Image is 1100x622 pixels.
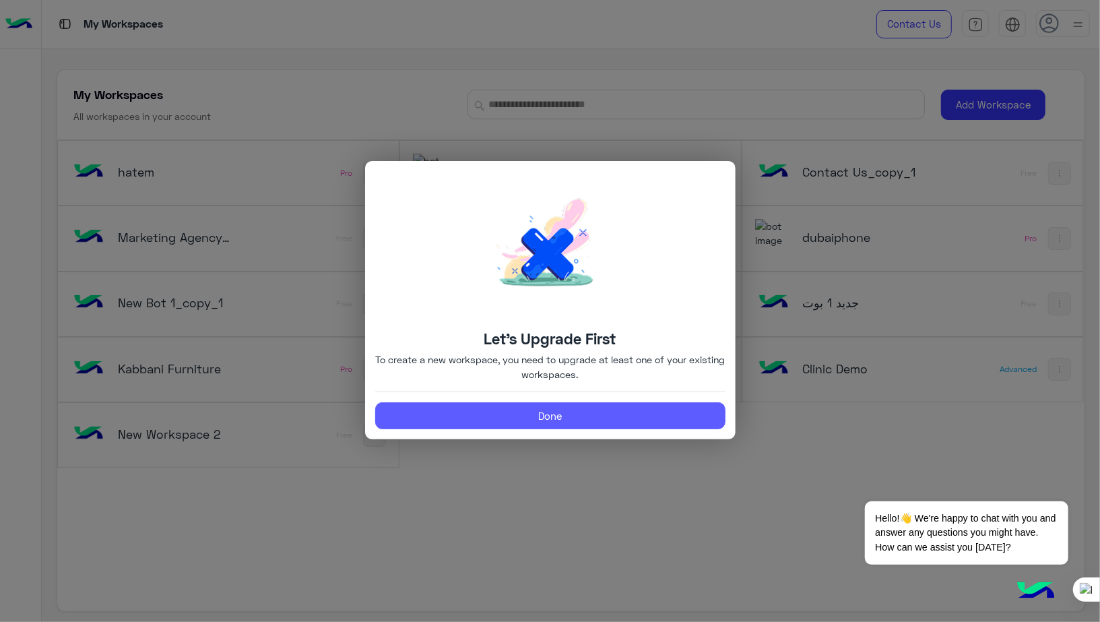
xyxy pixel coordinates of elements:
[444,171,656,330] img: NotfoundImg.png
[865,501,1068,565] span: Hello!👋 We're happy to chat with you and answer any questions you might have. How can we assist y...
[375,402,725,429] button: Done
[1012,568,1060,615] img: hulul-logo.png
[484,330,616,348] h4: Let’s Upgrade First
[375,352,725,381] p: To create a new workspace, you need to upgrade at least one of your existing workspaces.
